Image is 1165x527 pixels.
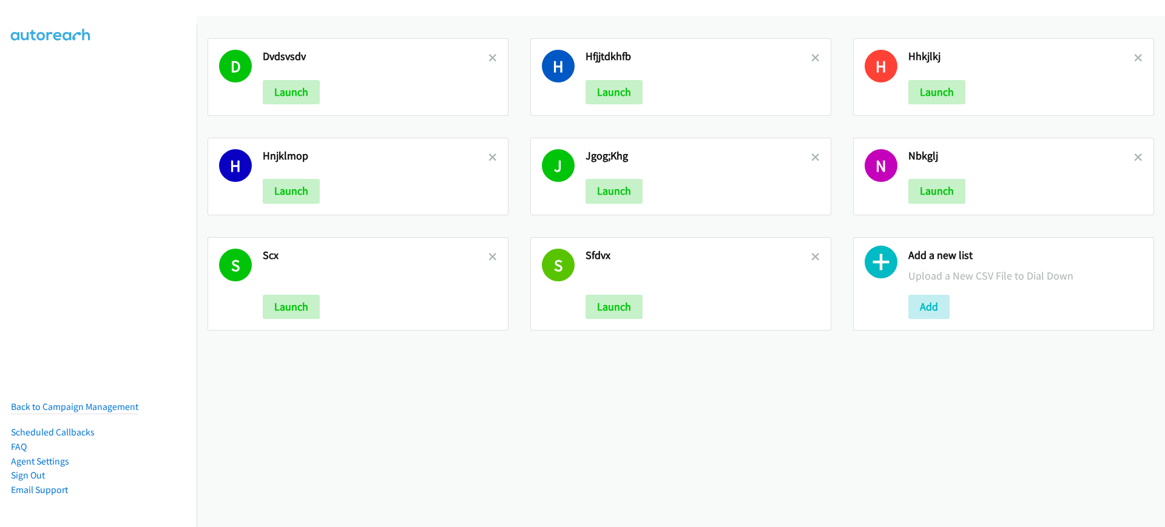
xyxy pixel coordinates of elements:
a: Back to Campaign Management [11,401,138,412]
a: Agent Settings [11,455,69,467]
h2: Scx [263,249,488,263]
button: Launch [263,179,320,203]
h1: J [542,149,575,182]
a: FAQ [11,441,27,452]
h2: Sfdvx [586,249,811,263]
button: Launch [908,179,965,203]
button: Launch [586,295,643,319]
h1: H [865,50,897,82]
a: Email Support [11,484,68,495]
a: Scheduled Callbacks [11,426,95,438]
h1: D [219,50,252,82]
button: Add [908,295,950,319]
h1: N [865,149,897,182]
h1: S [219,249,252,281]
h2: Hnjklmop [263,149,488,163]
h2: Nbkglj [908,149,1134,163]
button: Launch [263,295,320,319]
h1: H [542,50,575,82]
button: Launch [586,80,643,104]
button: Launch [586,179,643,203]
h2: Add a new list [908,249,1143,263]
button: Launch [263,80,320,104]
button: Launch [908,80,965,104]
h1: H [219,149,252,182]
h2: Jgog;Khg [586,149,811,163]
h1: S [542,249,575,281]
h2: Dvdsvsdv [263,50,488,64]
h2: Hfjjtdkhfb [586,50,811,64]
h2: Hhkjlkj [908,50,1134,64]
p: Upload a New CSV File to Dial Down [908,267,1143,284]
a: Sign Out [11,469,45,481]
